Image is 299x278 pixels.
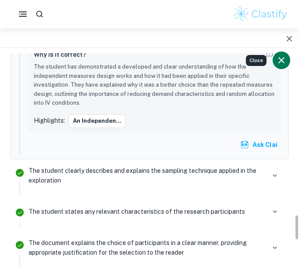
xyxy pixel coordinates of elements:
[14,168,25,178] svg: Correct
[238,137,281,153] button: Ask Clai
[29,166,265,185] p: The student clearly describes and explains the sampling technique applied in the exploration
[68,114,126,128] button: An independen...
[34,50,86,59] h6: Why is it correct?
[246,55,267,66] div: Close
[34,62,276,107] p: The student has demonstrated a developed and clear understanding of how the independent measures ...
[14,240,25,250] svg: Correct
[29,207,245,216] p: The student states any relevant characteristics of the research participants
[29,238,265,257] p: The document explains the choice of participants in a clear manner, providing appropriate justifi...
[233,5,288,23] img: Clastify logo
[273,51,290,69] button: Close
[14,207,25,218] svg: Correct
[34,116,65,125] p: Highlights:
[240,140,249,149] img: clai.svg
